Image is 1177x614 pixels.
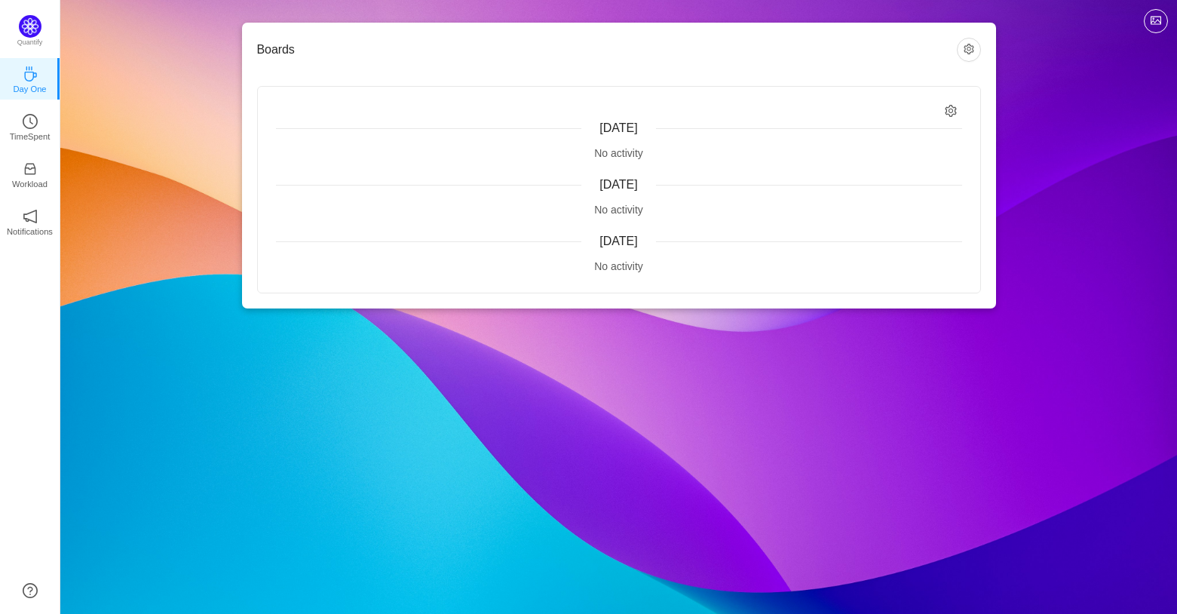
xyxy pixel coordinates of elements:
a: icon: question-circle [23,583,38,598]
i: icon: inbox [23,161,38,177]
span: [DATE] [599,121,637,134]
div: No activity [276,202,962,218]
span: [DATE] [599,178,637,191]
a: icon: notificationNotifications [23,213,38,229]
a: icon: inboxWorkload [23,166,38,181]
h3: Boards [257,42,957,57]
a: icon: clock-circleTimeSpent [23,118,38,134]
div: No activity [276,146,962,161]
button: icon: picture [1144,9,1168,33]
i: icon: coffee [23,66,38,81]
a: icon: coffeeDay One [23,71,38,86]
p: Notifications [7,225,53,238]
span: [DATE] [599,235,637,247]
div: No activity [276,259,962,275]
i: icon: clock-circle [23,114,38,129]
i: icon: notification [23,209,38,224]
p: Workload [12,177,48,191]
img: Quantify [19,15,41,38]
button: icon: setting [957,38,981,62]
p: TimeSpent [10,130,51,143]
p: Quantify [17,38,43,48]
i: icon: setting [945,105,958,118]
p: Day One [13,82,46,96]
